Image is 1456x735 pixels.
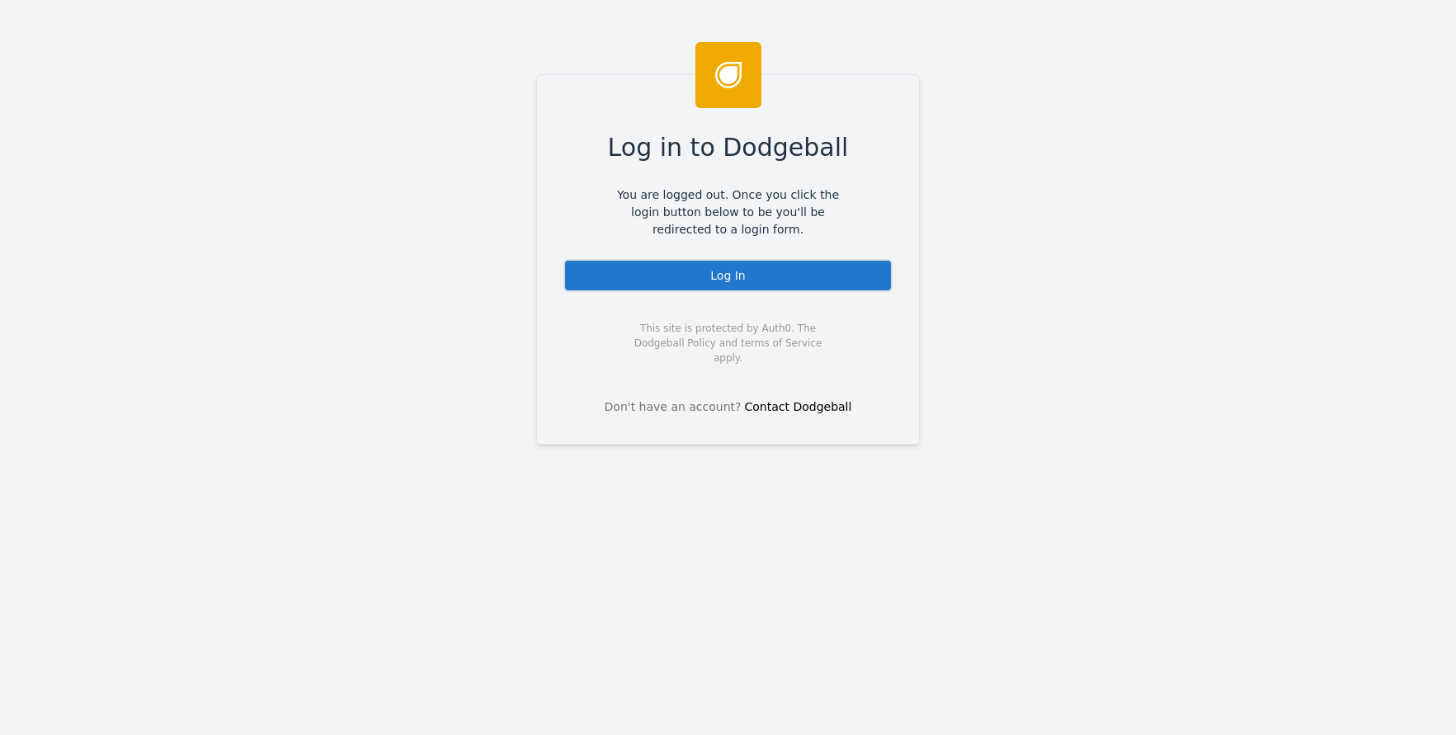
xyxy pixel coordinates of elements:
span: Don't have an account? [605,398,742,416]
div: Log In [563,259,893,292]
span: This site is protected by Auth0. The Dodgeball Policy and terms of Service apply. [620,321,836,365]
span: You are logged out. Once you click the login button below to be you'll be redirected to a login f... [605,186,851,238]
a: Contact Dodgeball [745,400,852,413]
span: Log in to Dodgeball [608,129,849,166]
